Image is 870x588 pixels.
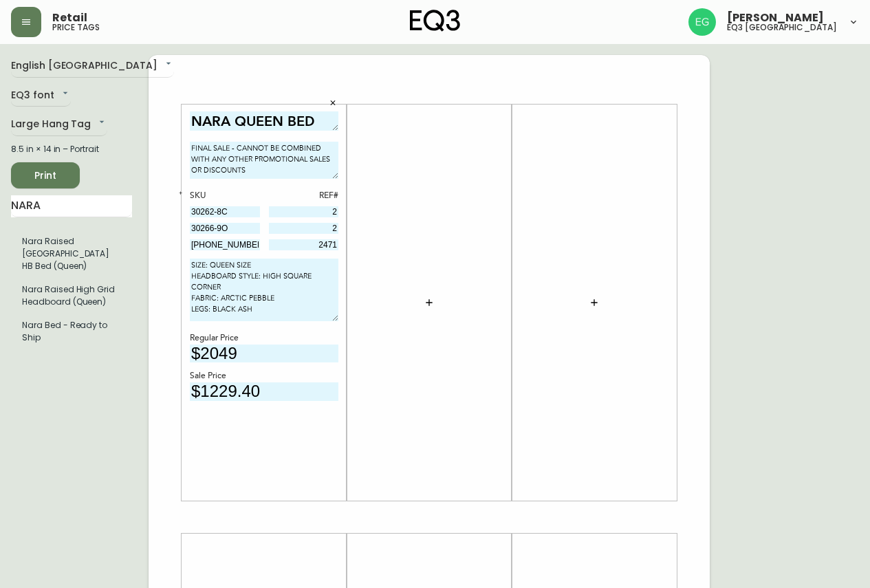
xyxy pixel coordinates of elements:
input: Search [11,195,132,217]
li: Large Hang Tag [11,230,132,278]
li: Large Hang Tag [11,278,132,314]
input: price excluding $ [190,345,338,363]
textarea: SIZE: QUEEN SIZE HEADBOARD STYLE: HIGH SQUARE CORNER FABRIC: ARCTIC PEBBLE LEGS: BLACK ASH [190,259,338,321]
div: Regular Price [190,332,338,345]
div: Large Hang Tag [11,113,107,136]
span: Retail [52,12,87,23]
li: Large Hang Tag [11,314,132,349]
textarea: NARA QUEEN BED [190,111,338,131]
h5: price tags [52,23,100,32]
textarea: FINAL SALE - CANNOT BE COMBINED WITH ANY OTHER PROMOTIONAL SALES OR DISCOUNTS [190,142,338,179]
span: Print [22,167,69,184]
div: REF# [269,190,339,202]
div: EQ3 font [11,85,71,107]
div: Sale Price [190,370,338,382]
input: price excluding $ [190,382,338,401]
img: logo [410,10,461,32]
div: SKU [190,190,260,202]
img: db11c1629862fe82d63d0774b1b54d2b [688,8,716,36]
span: [PERSON_NAME] [727,12,824,23]
div: 8.5 in × 14 in – Portrait [11,143,132,155]
h5: eq3 [GEOGRAPHIC_DATA] [727,23,837,32]
div: English [GEOGRAPHIC_DATA] [11,55,174,78]
button: Print [11,162,80,188]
